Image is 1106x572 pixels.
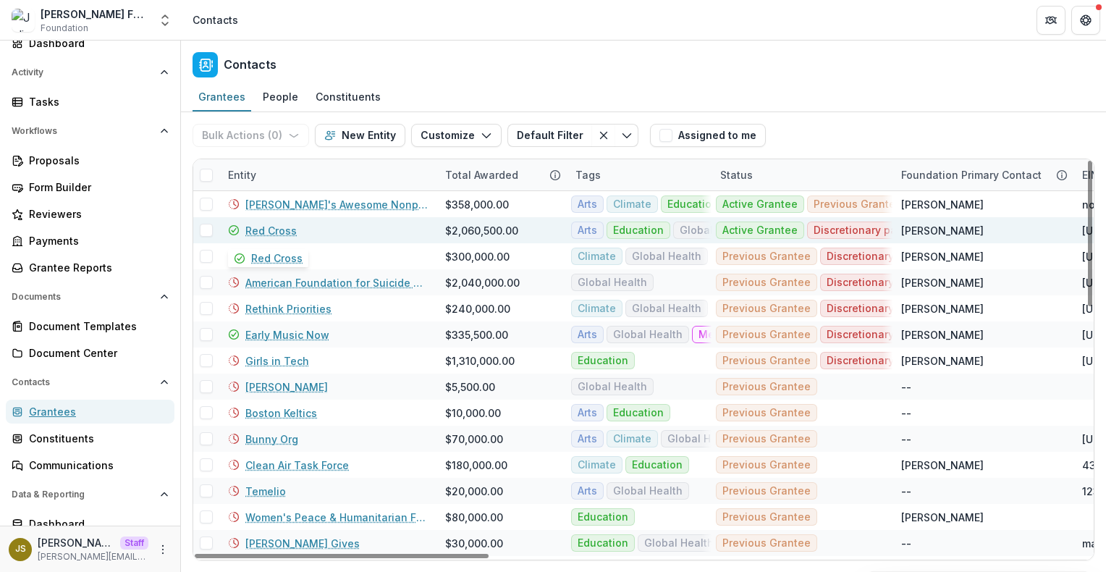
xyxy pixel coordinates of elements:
span: Previous Grantee [722,485,811,497]
span: Arts [578,329,597,341]
span: Previous Grantee [722,303,811,315]
a: Grantees [6,400,174,424]
a: [PERSON_NAME] Gives [245,536,360,551]
button: Toggle menu [615,124,638,147]
div: Dashboard [29,516,163,531]
a: Rethink Priorities [245,301,332,316]
div: $70,000.00 [445,432,503,447]
button: Open Data & Reporting [6,483,174,506]
div: Grantees [193,86,251,107]
div: Total Awarded [436,159,567,190]
div: -- [901,405,911,421]
button: Open Activity [6,61,174,84]
a: Tasks [6,90,174,114]
div: $300,000.00 [445,249,510,264]
a: Dashboard [6,31,174,55]
button: Assigned to me [650,124,766,147]
span: Previous Grantee [722,537,811,550]
button: More [154,541,172,558]
span: Documents [12,292,154,302]
span: Workflows [12,126,154,136]
div: [PERSON_NAME] [901,249,984,264]
button: Partners [1037,6,1065,35]
span: Discretionary payment recipient [827,303,989,315]
a: Boston Keltics [245,405,317,421]
div: -- [901,379,911,395]
div: Entity [219,159,436,190]
a: Grantee Reports [6,256,174,279]
a: [PERSON_NAME]'s Awesome Nonprofit [245,197,428,212]
div: Constituents [310,86,387,107]
div: Foundation Primary Contact [892,159,1073,190]
span: Active Grantee [722,198,798,211]
button: New Entity [315,124,405,147]
div: Contacts [193,12,238,28]
h2: Contacts [224,58,276,72]
span: Arts [578,224,597,237]
div: Total Awarded [436,167,527,182]
a: Dashboard [6,512,174,536]
div: $2,040,000.00 [445,275,520,290]
span: Global Health [578,381,647,393]
div: [PERSON_NAME] [901,197,984,212]
a: Constituents [310,83,387,112]
span: Previous Grantee [722,381,811,393]
span: Discretionary payment recipient [827,277,989,289]
a: Document Templates [6,314,174,338]
a: Form Builder [6,175,174,199]
span: Climate [578,303,616,315]
span: Active Grantee [722,224,798,237]
div: [PERSON_NAME] [901,301,984,316]
span: Climate [578,459,616,471]
span: Education [578,537,628,550]
div: Document Templates [29,319,163,334]
a: Grantees [193,83,251,112]
button: Open Contacts [6,371,174,394]
div: Status [712,159,892,190]
span: Education [667,198,718,211]
div: [PERSON_NAME] [901,275,984,290]
span: Mental Health [698,329,770,341]
div: $30,000.00 [445,536,503,551]
nav: breadcrumb [187,9,244,30]
a: Constituents [6,426,174,450]
div: [PERSON_NAME] [901,327,984,342]
button: Open Workflows [6,119,174,143]
span: Global Health [578,277,647,289]
a: Clean Air Task Force [245,458,349,473]
div: [PERSON_NAME] [901,353,984,369]
p: [PERSON_NAME][EMAIL_ADDRESS][DOMAIN_NAME] [38,550,148,563]
div: [PERSON_NAME] Foundation [41,7,149,22]
button: Customize [411,124,502,147]
span: Data & Reporting [12,489,154,500]
div: $5,500.00 [445,379,495,395]
a: American Foundation for Suicide Prevention [245,275,428,290]
span: Previous Grantee [722,511,811,523]
span: Arts [578,485,597,497]
div: Document Center [29,345,163,361]
div: Tags [567,159,712,190]
span: Global Health [632,251,701,263]
p: Staff [120,537,148,550]
div: Proposals [29,153,163,168]
span: Previous Grantee [722,277,811,289]
div: $80,000.00 [445,510,503,525]
p: [PERSON_NAME] [38,535,114,550]
div: Foundation Primary Contact [892,167,1050,182]
span: Climate [613,433,651,445]
div: Tags [567,167,609,182]
span: Discretionary payment recipient [827,251,989,263]
div: Grantees [29,404,163,419]
span: Arts [578,433,597,445]
div: -- [901,536,911,551]
div: -- [901,484,911,499]
div: Grantee Reports [29,260,163,275]
span: Education [613,407,664,419]
span: Education [578,511,628,523]
span: Education [578,355,628,367]
a: Bunny Org [245,432,298,447]
span: Climate [578,251,616,263]
span: Arts [578,407,597,419]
